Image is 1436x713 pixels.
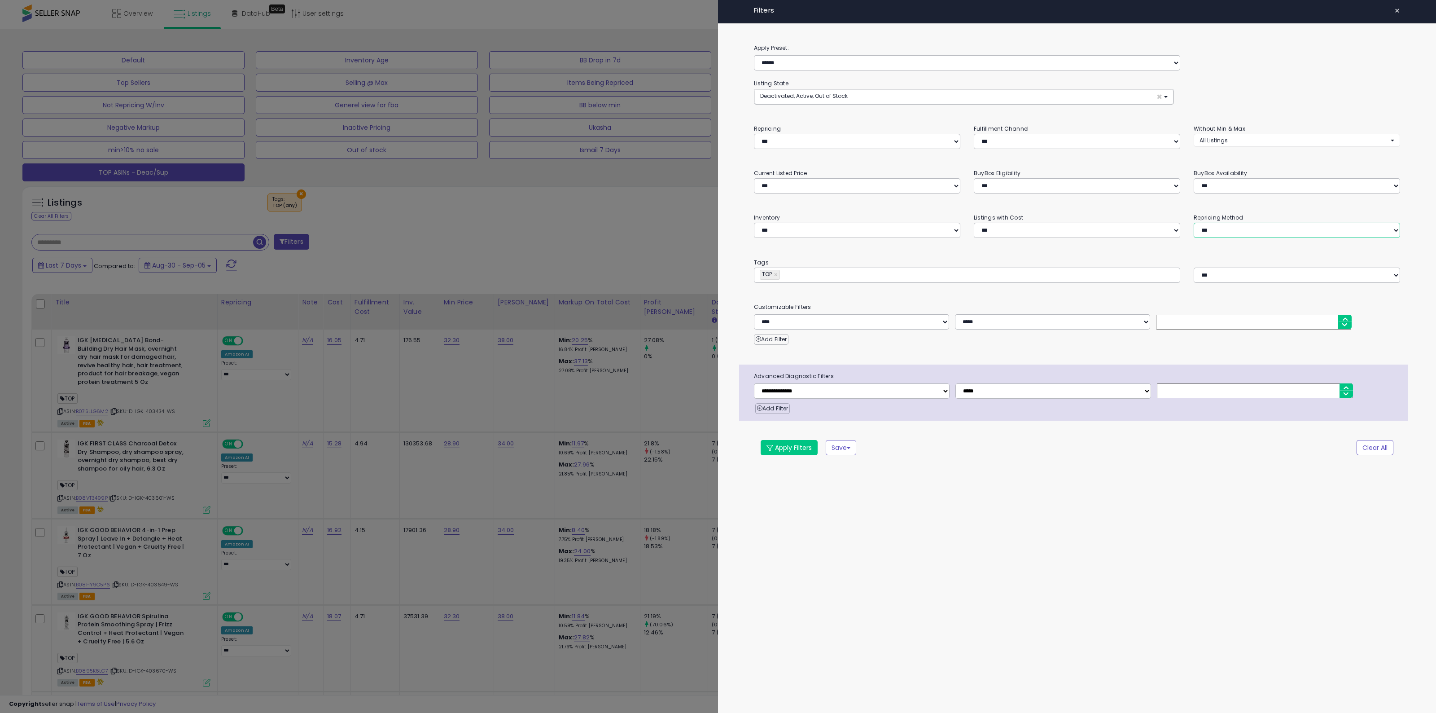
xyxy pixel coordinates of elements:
[761,440,818,455] button: Apply Filters
[1194,214,1243,221] small: Repricing Method
[755,403,790,414] button: Add Filter
[1357,440,1393,455] button: Clear All
[1194,134,1400,147] button: All Listings
[747,302,1407,312] small: Customizable Filters
[754,125,781,132] small: Repricing
[974,214,1023,221] small: Listings with Cost
[760,92,848,100] span: Deactivated, Active, Out of Stock
[974,169,1020,177] small: BuyBox Eligibility
[1394,4,1400,17] span: ×
[754,79,788,87] small: Listing State
[760,270,772,278] span: TOP
[754,214,780,221] small: Inventory
[747,371,1408,381] span: Advanced Diagnostic Filters
[1391,4,1404,17] button: ×
[1156,92,1162,101] span: ×
[754,7,1400,14] h4: Filters
[1194,125,1245,132] small: Without Min & Max
[754,89,1173,104] button: Deactivated, Active, Out of Stock ×
[1200,136,1228,144] span: All Listings
[754,169,807,177] small: Current Listed Price
[1194,169,1247,177] small: BuyBox Availability
[754,334,788,345] button: Add Filter
[774,270,779,279] a: ×
[974,125,1029,132] small: Fulfillment Channel
[747,43,1407,53] label: Apply Preset:
[747,258,1407,268] small: Tags
[826,440,856,455] button: Save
